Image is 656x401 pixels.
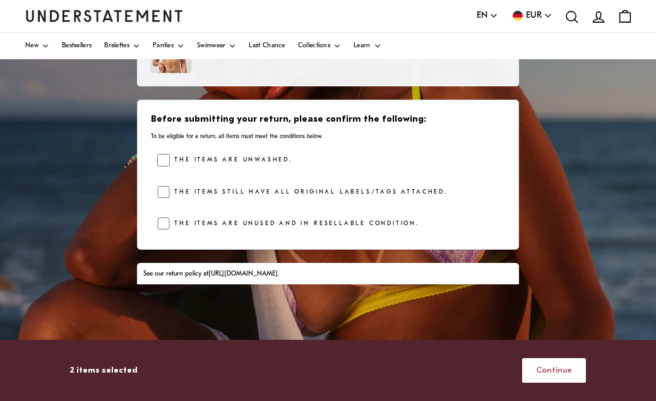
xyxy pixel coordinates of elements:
[170,218,419,230] label: The items are unused and in resellable condition.
[153,43,174,49] span: Panties
[25,33,49,59] a: New
[298,43,330,49] span: Collections
[526,9,542,23] span: EUR
[477,9,487,23] span: EN
[197,33,236,59] a: Swimwear
[153,33,184,59] a: Panties
[354,43,371,49] span: Learn
[104,43,129,49] span: Bralettes
[249,33,285,59] a: Last Chance
[511,9,552,23] button: EUR
[151,132,506,141] p: To be eligible for a return, all items must meet the conditions below.
[197,43,225,49] span: Swimwear
[62,43,92,49] span: Bestsellers
[62,33,92,59] a: Bestsellers
[104,33,140,59] a: Bralettes
[25,43,39,49] span: New
[170,154,292,166] label: The items are unwashed.
[298,33,341,59] a: Collections
[208,270,278,277] a: [URL][DOMAIN_NAME]
[249,43,285,49] span: Last Chance
[25,10,183,21] a: Understatement Homepage
[143,269,513,279] div: See our return policy at .
[151,113,506,126] h3: Before submitting your return, please confirm the following:
[477,9,498,23] button: EN
[354,33,381,59] a: Learn
[170,186,448,199] label: The items still have all original labels/tags attached.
